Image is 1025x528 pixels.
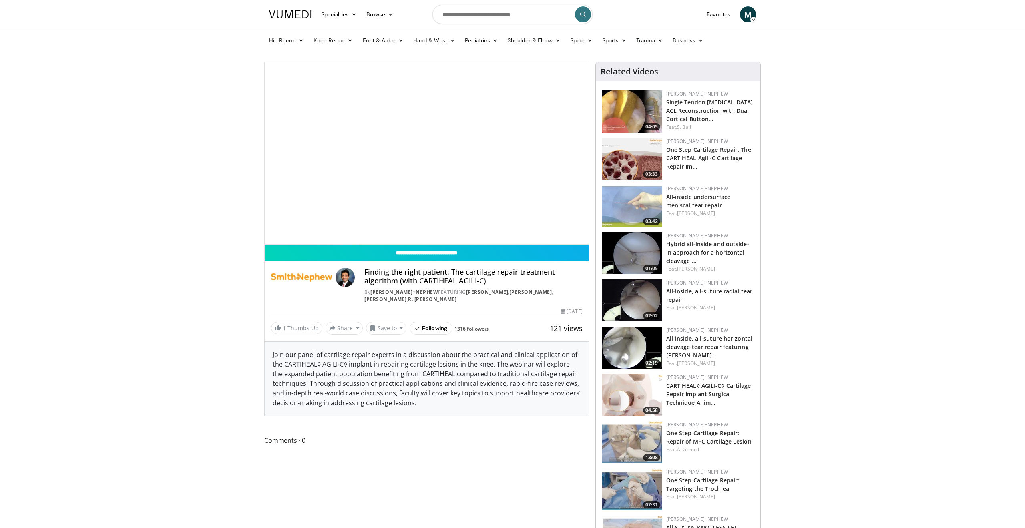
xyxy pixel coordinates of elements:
a: [PERSON_NAME] [677,265,715,272]
a: 1 Thumbs Up [271,322,322,334]
div: Feat. [666,265,754,273]
a: [PERSON_NAME] [677,304,715,311]
div: Feat. [666,304,754,311]
a: [PERSON_NAME] [466,289,508,295]
a: Knee Recon [309,32,358,48]
a: 01:05 [602,232,662,274]
a: Spine [565,32,597,48]
a: Sports [597,32,632,48]
a: [PERSON_NAME] [364,296,407,303]
a: Business [668,32,709,48]
span: 13:08 [643,454,660,461]
a: All-inside, all-suture horizontal cleavage tear repair featuring [PERSON_NAME]… [666,335,752,359]
span: 02:02 [643,312,660,319]
a: [PERSON_NAME]+Nephew [666,232,728,239]
a: Specialties [316,6,362,22]
div: Feat. [666,446,754,453]
a: One Step Cartilage Repair: The CARTIHEAL Agili-C Cartilage Repair Im… [666,146,751,170]
div: [DATE] [561,308,582,315]
a: [PERSON_NAME] [510,289,552,295]
span: 03:42 [643,218,660,225]
a: Single Tendon [MEDICAL_DATA] ACL Reconstruction with Dual Cortical Button… [666,98,753,123]
a: [PERSON_NAME]+Nephew [666,327,728,333]
img: 304fd00c-f6f9-4ade-ab23-6f82ed6288c9.150x105_q85_crop-smart_upscale.jpg [602,421,662,463]
div: Feat. [666,360,754,367]
div: Feat. [666,493,754,500]
button: Following [410,322,452,335]
div: Feat. [666,124,754,131]
a: 04:58 [602,374,662,416]
a: [PERSON_NAME] [677,210,715,217]
span: 121 views [550,323,583,333]
a: CARTIHEAL◊ AGILI-C◊ Cartilage Repair Implant Surgical Technique Anim… [666,382,751,406]
a: 07:31 [602,468,662,510]
img: Smith+Nephew [271,268,332,287]
img: 0d5ae7a0-0009-4902-af95-81e215730076.150x105_q85_crop-smart_upscale.jpg [602,279,662,321]
span: 1 [283,324,286,332]
a: All-inside undersurface meniscal tear repair [666,193,730,209]
span: Comments 0 [264,435,589,446]
a: All-inside, all-suture radial tear repair [666,287,752,303]
a: [PERSON_NAME]+Nephew [666,516,728,522]
a: 02:19 [602,327,662,369]
h4: Finding the right patient: The cartilage repair treatment algorithm (with CARTIHEAL AGILI-C) [364,268,582,285]
a: [PERSON_NAME]+Nephew [666,421,728,428]
button: Save to [366,322,407,335]
span: 04:58 [643,407,660,414]
h4: Related Videos [601,67,658,76]
a: Hybrid all-inside and outside-in approach for a horizontal cleavage … [666,240,749,265]
img: 47fc3831-2644-4472-a478-590317fb5c48.150x105_q85_crop-smart_upscale.jpg [602,90,662,133]
a: Shoulder & Elbow [503,32,565,48]
a: One Step Cartilage Repair: Repair of MFC Cartilage Lesion [666,429,752,445]
a: [PERSON_NAME]+Nephew [666,185,728,192]
a: 03:33 [602,138,662,180]
a: [PERSON_NAME] [677,360,715,367]
a: [PERSON_NAME]+Nephew [666,90,728,97]
a: Browse [362,6,398,22]
img: 3b7ba7c4-bc6e-4794-bdea-a58eff7c6276.150x105_q85_crop-smart_upscale.jpg [602,468,662,510]
button: Share [326,322,363,335]
a: 04:05 [602,90,662,133]
a: Foot & Ankle [358,32,409,48]
a: [PERSON_NAME]+Nephew [666,374,728,381]
a: [PERSON_NAME]+Nephew [666,138,728,145]
div: Join our panel of cartilage repair experts in a discussion about the practical and clinical appli... [265,342,589,416]
img: 02c34c8e-0ce7-40b9-85e3-cdd59c0970f9.150x105_q85_crop-smart_upscale.jpg [602,185,662,227]
div: Feat. [666,210,754,217]
a: M [740,6,756,22]
a: S. Ball [677,124,691,130]
img: 364c13b8-bf65-400b-a941-5a4a9c158216.150x105_q85_crop-smart_upscale.jpg [602,232,662,274]
img: 173c071b-399e-4fbc-8156-5fdd8d6e2d0e.150x105_q85_crop-smart_upscale.jpg [602,327,662,369]
a: 13:08 [602,421,662,463]
input: Search topics, interventions [432,5,593,24]
img: 781f413f-8da4-4df1-9ef9-bed9c2d6503b.150x105_q85_crop-smart_upscale.jpg [602,138,662,180]
span: 01:05 [643,265,660,272]
a: R. [PERSON_NAME] [408,296,456,303]
a: Hip Recon [264,32,309,48]
span: 07:31 [643,501,660,508]
a: 1316 followers [454,325,489,332]
img: 0d962de6-6f40-43c7-a91b-351674d85659.150x105_q85_crop-smart_upscale.jpg [602,374,662,416]
span: 04:05 [643,123,660,130]
a: Favorites [702,6,735,22]
a: 02:02 [602,279,662,321]
span: 02:19 [643,359,660,367]
span: 03:33 [643,171,660,178]
a: [PERSON_NAME] [677,493,715,500]
img: VuMedi Logo [269,10,312,18]
a: [PERSON_NAME]+Nephew [666,279,728,286]
a: One Step Cartilage Repair: Targeting the Trochlea [666,476,740,492]
img: Avatar [336,268,355,287]
a: Trauma [631,32,668,48]
a: [PERSON_NAME]+Nephew [370,289,438,295]
a: Pediatrics [460,32,503,48]
a: 03:42 [602,185,662,227]
a: Hand & Wrist [408,32,460,48]
div: By FEATURING , , , [364,289,582,303]
a: A. Gomoll [677,446,699,453]
video-js: Video Player [265,62,589,245]
a: [PERSON_NAME]+Nephew [666,468,728,475]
